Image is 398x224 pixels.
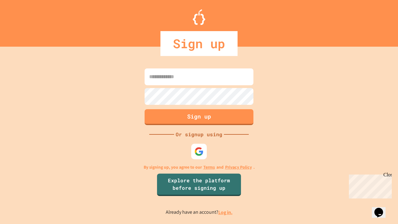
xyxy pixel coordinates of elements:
[160,31,238,56] div: Sign up
[166,208,233,216] p: Already have an account?
[145,109,253,125] button: Sign up
[144,164,255,170] p: By signing up, you agree to our and .
[194,147,204,156] img: google-icon.svg
[218,209,233,216] a: Log in.
[203,164,215,170] a: Terms
[372,199,392,218] iframe: chat widget
[225,164,252,170] a: Privacy Policy
[174,131,224,138] div: Or signup using
[2,2,43,40] div: Chat with us now!Close
[157,174,241,196] a: Explore the platform before signing up
[193,9,205,25] img: Logo.svg
[346,172,392,198] iframe: chat widget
